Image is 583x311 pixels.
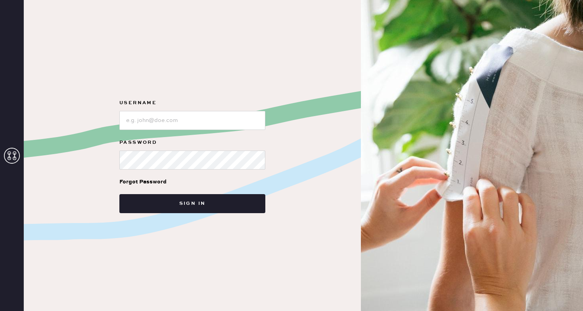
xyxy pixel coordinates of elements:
div: Forgot Password [119,177,167,186]
input: e.g. john@doe.com [119,111,265,130]
label: Username [119,98,265,108]
button: Sign in [119,194,265,213]
a: Forgot Password [119,170,167,194]
label: Password [119,138,265,147]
